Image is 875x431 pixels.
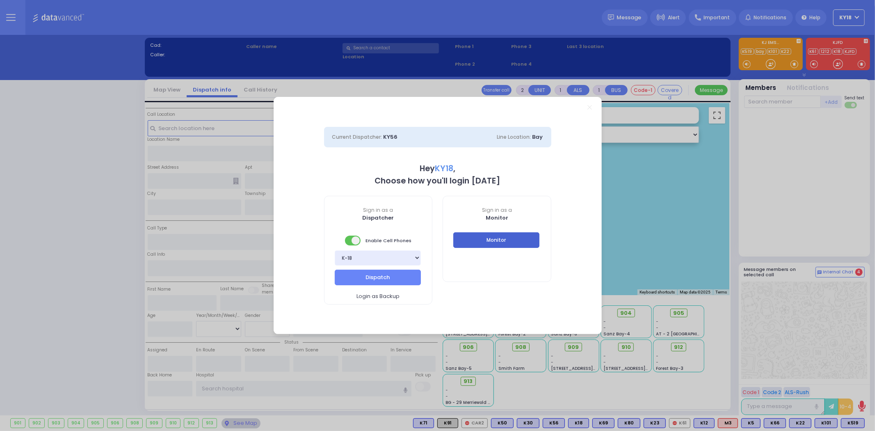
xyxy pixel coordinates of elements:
[443,206,551,214] span: Sign in as a
[435,163,453,174] span: KY18
[497,133,531,140] span: Line Location:
[486,214,508,222] b: Monitor
[587,105,592,110] a: Close
[362,214,394,222] b: Dispatcher
[375,175,500,186] b: Choose how you'll login [DATE]
[384,133,398,141] span: KY56
[453,232,539,248] button: Monitor
[345,235,411,246] span: Enable Cell Phones
[532,133,543,141] span: Bay
[324,206,432,214] span: Sign in as a
[332,133,382,140] span: Current Dispatcher:
[356,292,400,300] span: Login as Backup
[335,270,421,285] button: Dispatch
[420,163,455,174] b: Hey ,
